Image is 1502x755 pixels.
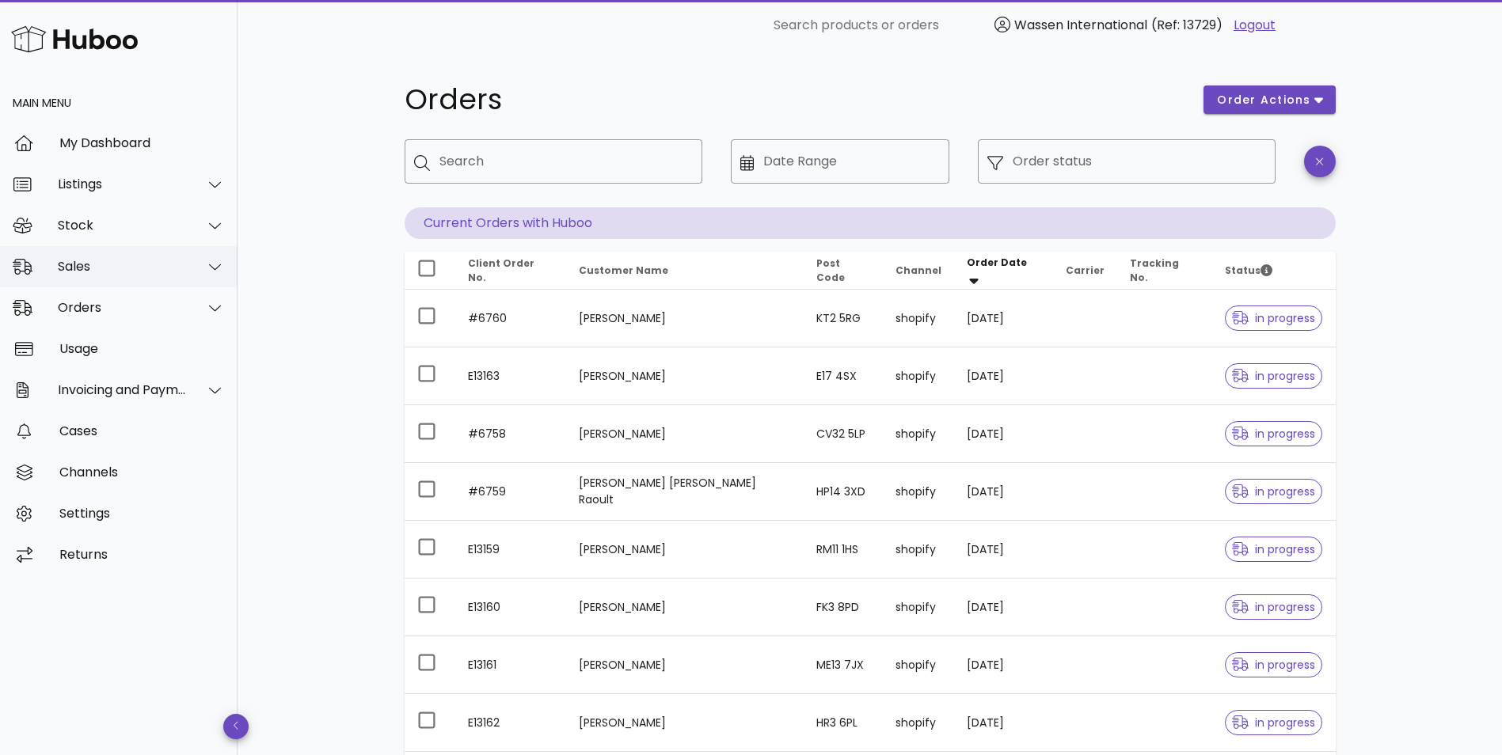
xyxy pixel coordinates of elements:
[1232,370,1316,381] span: in progress
[804,290,883,347] td: KT2 5RG
[455,579,567,636] td: E13160
[59,135,225,150] div: My Dashboard
[1232,486,1316,497] span: in progress
[566,290,804,347] td: [PERSON_NAME]
[455,405,567,463] td: #6758
[59,465,225,480] div: Channels
[816,256,845,284] span: Post Code
[58,259,187,274] div: Sales
[1232,659,1316,670] span: in progress
[59,341,225,356] div: Usage
[967,256,1027,269] span: Order Date
[58,218,187,233] div: Stock
[883,579,954,636] td: shopify
[59,506,225,521] div: Settings
[883,636,954,694] td: shopify
[1232,313,1316,324] span: in progress
[883,521,954,579] td: shopify
[566,636,804,694] td: [PERSON_NAME]
[566,347,804,405] td: [PERSON_NAME]
[468,256,534,284] span: Client Order No.
[1234,16,1276,35] a: Logout
[455,290,567,347] td: #6760
[455,347,567,405] td: E13163
[566,579,804,636] td: [PERSON_NAME]
[954,694,1053,752] td: [DATE]
[1066,264,1105,277] span: Carrier
[1225,264,1272,277] span: Status
[804,579,883,636] td: FK3 8PD
[1053,252,1117,290] th: Carrier
[1212,252,1336,290] th: Status
[954,252,1053,290] th: Order Date: Sorted descending. Activate to remove sorting.
[1232,544,1316,555] span: in progress
[58,176,187,192] div: Listings
[804,463,883,521] td: HP14 3XD
[804,347,883,405] td: E17 4SX
[1014,16,1147,34] span: Wassen International
[883,347,954,405] td: shopify
[954,521,1053,579] td: [DATE]
[883,694,954,752] td: shopify
[883,405,954,463] td: shopify
[59,423,225,438] div: Cases
[804,694,883,752] td: HR3 6PL
[455,636,567,694] td: E13161
[566,463,804,521] td: [PERSON_NAME] [PERSON_NAME] Raoult
[954,290,1053,347] td: [DATE]
[405,207,1336,239] p: Current Orders with Huboo
[1117,252,1211,290] th: Tracking No.
[954,463,1053,521] td: [DATE]
[954,636,1053,694] td: [DATE]
[954,579,1053,636] td: [DATE]
[804,636,883,694] td: ME13 7JX
[804,521,883,579] td: RM11 1HS
[566,694,804,752] td: [PERSON_NAME]
[455,463,567,521] td: #6759
[1232,601,1316,613] span: in progress
[58,382,187,397] div: Invoicing and Payments
[566,405,804,463] td: [PERSON_NAME]
[11,22,138,56] img: Huboo Logo
[1130,256,1179,284] span: Tracking No.
[1232,428,1316,439] span: in progress
[59,547,225,562] div: Returns
[579,264,668,277] span: Customer Name
[455,252,567,290] th: Client Order No.
[1232,717,1316,728] span: in progress
[455,521,567,579] td: E13159
[1204,85,1335,114] button: order actions
[566,252,804,290] th: Customer Name
[804,405,883,463] td: CV32 5LP
[566,521,804,579] td: [PERSON_NAME]
[58,300,187,315] div: Orders
[1216,92,1311,108] span: order actions
[954,347,1053,405] td: [DATE]
[883,463,954,521] td: shopify
[954,405,1053,463] td: [DATE]
[405,85,1185,114] h1: Orders
[804,252,883,290] th: Post Code
[895,264,941,277] span: Channel
[883,252,954,290] th: Channel
[883,290,954,347] td: shopify
[1151,16,1223,34] span: (Ref: 13729)
[455,694,567,752] td: E13162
